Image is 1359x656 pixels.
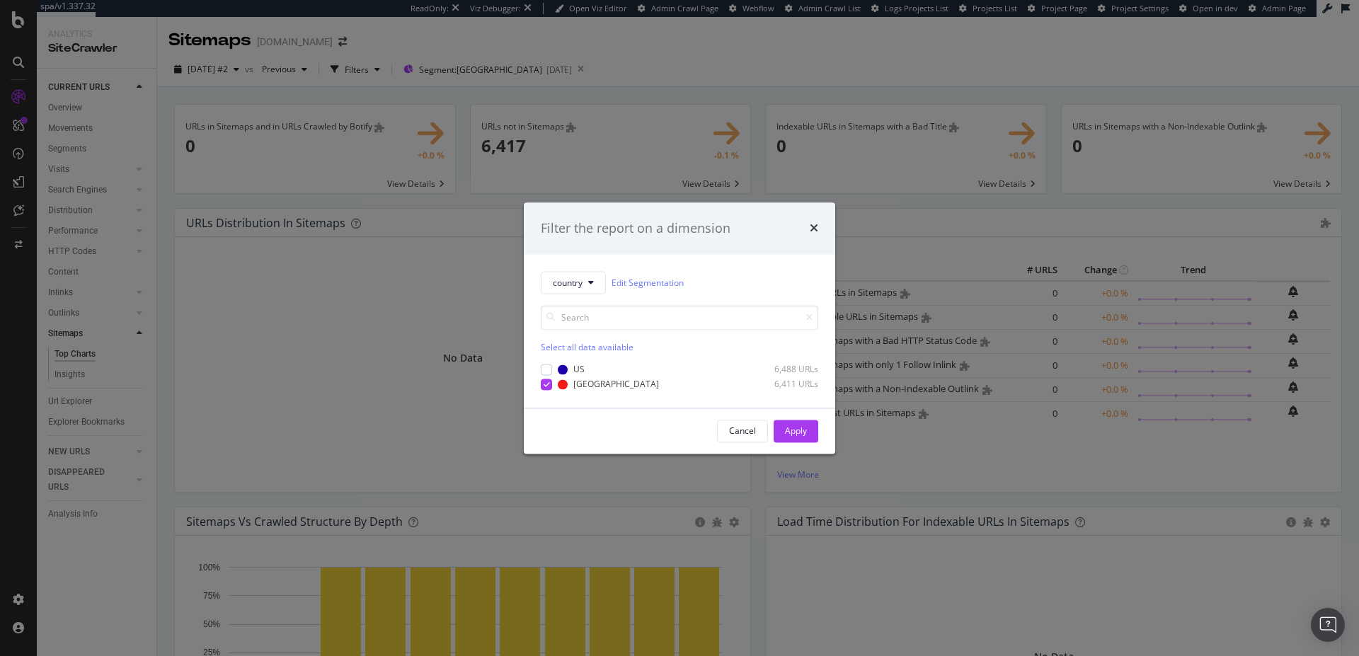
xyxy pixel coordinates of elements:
div: Filter the report on a dimension [541,219,730,238]
div: Cancel [729,425,756,437]
button: Apply [774,420,818,442]
div: modal [524,202,835,454]
div: Apply [785,425,807,437]
span: country [553,277,583,289]
div: 6,411 URLs [749,379,818,391]
button: country [541,272,606,294]
div: Open Intercom Messenger [1311,608,1345,642]
a: Edit Segmentation [612,275,684,290]
button: Cancel [717,420,768,442]
input: Search [541,306,818,330]
div: 6,488 URLs [749,364,818,376]
div: times [810,219,818,238]
div: Select all data available [541,342,818,354]
div: US [573,364,585,376]
div: [GEOGRAPHIC_DATA] [573,379,659,391]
